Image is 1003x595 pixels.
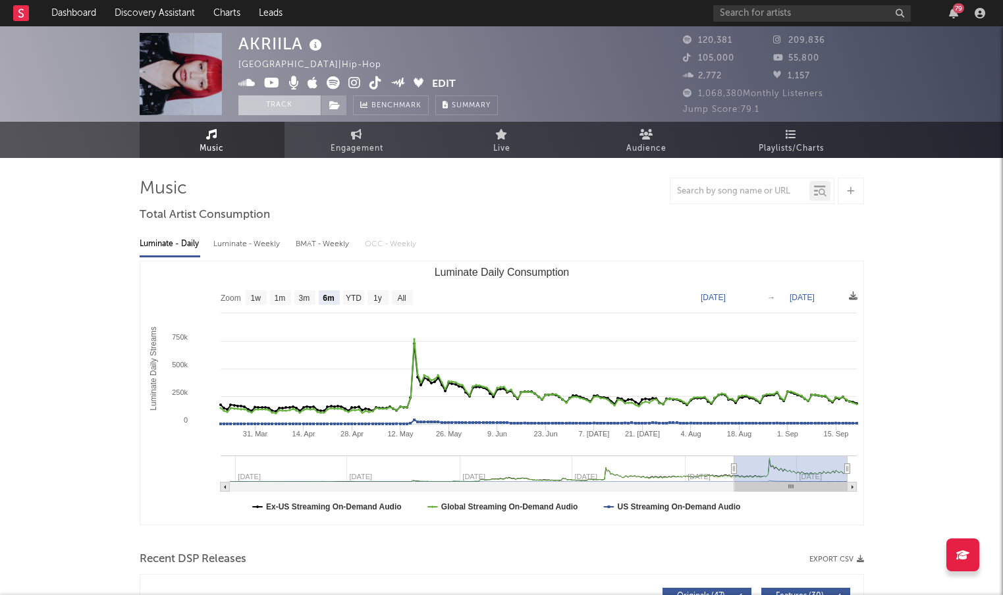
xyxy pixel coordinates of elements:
[140,233,200,255] div: Luminate - Daily
[274,294,285,303] text: 1m
[767,293,775,302] text: →
[578,430,609,438] text: 7. [DATE]
[435,430,462,438] text: 26. May
[221,294,241,303] text: Zoom
[371,98,421,114] span: Benchmark
[238,95,321,115] button: Track
[790,293,815,302] text: [DATE]
[434,267,569,278] text: Luminate Daily Consumption
[238,33,325,55] div: AKRIILA
[172,333,188,341] text: 750k
[719,122,864,158] a: Playlists/Charts
[140,122,285,158] a: Music
[680,430,701,438] text: 4. Aug
[823,430,848,438] text: 15. Sep
[435,95,498,115] button: Summary
[340,430,364,438] text: 28. Apr
[441,502,578,511] text: Global Streaming On-Demand Audio
[183,416,187,424] text: 0
[493,141,510,157] span: Live
[285,122,429,158] a: Engagement
[432,76,456,93] button: Edit
[429,122,574,158] a: Live
[701,293,726,302] text: [DATE]
[809,556,864,563] button: Export CSV
[777,430,798,438] text: 1. Sep
[172,388,188,396] text: 250k
[373,294,382,303] text: 1y
[172,361,188,369] text: 500k
[670,186,809,197] input: Search by song name or URL
[683,105,759,114] span: Jump Score: 79.1
[773,36,825,45] span: 209,836
[292,430,315,438] text: 14. Apr
[242,430,267,438] text: 31. Mar
[683,90,823,98] span: 1,068,380 Monthly Listeners
[345,294,361,303] text: YTD
[213,233,283,255] div: Luminate - Weekly
[323,294,334,303] text: 6m
[953,3,964,13] div: 79
[140,207,270,223] span: Total Artist Consumption
[626,141,666,157] span: Audience
[773,72,810,80] span: 1,157
[617,502,740,511] text: US Streaming On-Demand Audio
[238,57,396,73] div: [GEOGRAPHIC_DATA] | Hip-Hop
[250,294,261,303] text: 1w
[200,141,224,157] span: Music
[140,261,863,525] svg: Luminate Daily Consumption
[683,36,732,45] span: 120,381
[353,95,429,115] a: Benchmark
[574,122,719,158] a: Audience
[140,552,246,567] span: Recent DSP Releases
[713,5,911,22] input: Search for artists
[298,294,310,303] text: 3m
[683,72,722,80] span: 2,772
[726,430,751,438] text: 18. Aug
[759,141,824,157] span: Playlists/Charts
[949,8,958,18] button: 79
[296,233,352,255] div: BMAT - Weekly
[487,430,507,438] text: 9. Jun
[387,430,414,438] text: 12. May
[397,294,406,303] text: All
[683,54,734,63] span: 105,000
[452,102,491,109] span: Summary
[331,141,383,157] span: Engagement
[149,326,158,410] text: Luminate Daily Streams
[266,502,402,511] text: Ex-US Streaming On-Demand Audio
[773,54,819,63] span: 55,800
[533,430,557,438] text: 23. Jun
[625,430,660,438] text: 21. [DATE]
